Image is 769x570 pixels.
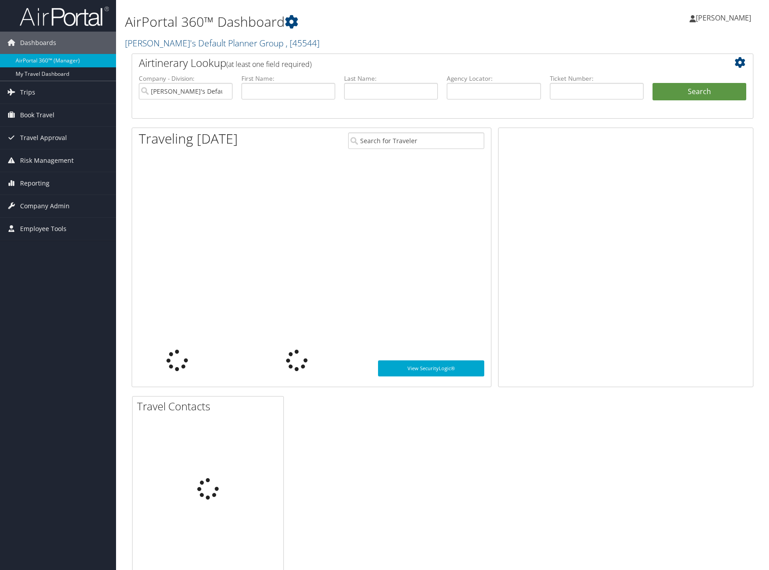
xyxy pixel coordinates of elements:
[20,172,50,194] span: Reporting
[348,132,484,149] input: Search for Traveler
[550,74,644,83] label: Ticket Number:
[20,127,67,149] span: Travel Approval
[139,129,238,148] h1: Traveling [DATE]
[447,74,540,83] label: Agency Locator:
[139,55,694,70] h2: Airtinerary Lookup
[20,195,70,217] span: Company Admin
[226,59,312,69] span: (at least one field required)
[20,32,56,54] span: Dashboards
[286,37,320,49] span: , [ 45544 ]
[241,74,335,83] label: First Name:
[137,399,283,414] h2: Travel Contacts
[20,81,35,103] span: Trips
[378,360,484,376] a: View SecurityLogic®
[653,83,746,101] button: Search
[20,149,74,172] span: Risk Management
[20,6,109,27] img: airportal-logo.png
[690,4,760,31] a: [PERSON_NAME]
[125,12,549,31] h1: AirPortal 360™ Dashboard
[139,74,233,83] label: Company - Division:
[20,218,67,240] span: Employee Tools
[344,74,438,83] label: Last Name:
[125,37,320,49] a: [PERSON_NAME]'s Default Planner Group
[696,13,751,23] span: [PERSON_NAME]
[20,104,54,126] span: Book Travel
